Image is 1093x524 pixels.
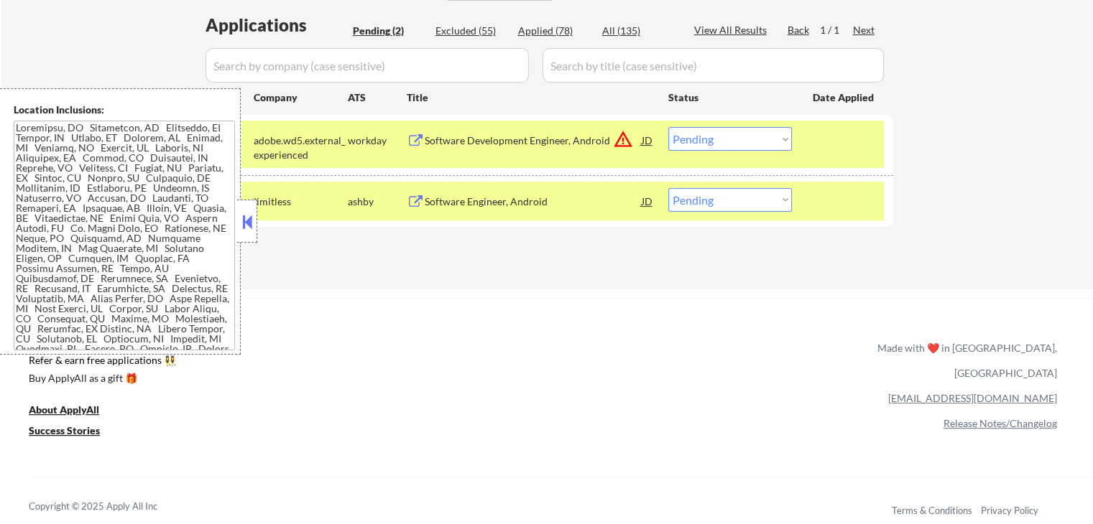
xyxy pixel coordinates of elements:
a: Refer & earn free applications 👯‍♀️ [29,355,577,370]
u: Success Stories [29,424,100,436]
div: ashby [348,195,407,209]
a: Release Notes/Changelog [944,417,1057,429]
div: Made with ❤️ in [GEOGRAPHIC_DATA], [GEOGRAPHIC_DATA] [872,335,1057,385]
div: Applications [206,17,348,34]
div: Buy ApplyAll as a gift 🎁 [29,373,172,383]
a: [EMAIL_ADDRESS][DOMAIN_NAME] [888,392,1057,404]
div: Software Engineer, Android [425,195,642,209]
a: Buy ApplyAll as a gift 🎁 [29,370,172,388]
u: About ApplyAll [29,403,99,416]
div: ATS [348,90,407,105]
div: limitless [254,195,348,209]
div: All (135) [602,24,674,38]
div: Date Applied [813,90,876,105]
div: Excluded (55) [435,24,507,38]
a: Success Stories [29,423,119,441]
div: Software Development Engineer, Android [425,134,642,148]
input: Search by title (case sensitive) [543,48,884,83]
a: Privacy Policy [981,505,1038,516]
div: Status [668,84,792,110]
button: warning_amber [613,129,633,149]
div: Back [788,23,811,37]
div: Applied (78) [518,24,590,38]
div: adobe.wd5.external_experienced [254,134,348,162]
div: Next [853,23,876,37]
div: Location Inclusions: [14,103,235,117]
input: Search by company (case sensitive) [206,48,529,83]
div: JD [640,188,655,214]
div: Pending (2) [353,24,425,38]
div: JD [640,127,655,153]
div: View All Results [694,23,771,37]
div: 1 / 1 [820,23,853,37]
div: Company [254,90,348,105]
div: workday [348,134,407,148]
div: Title [407,90,655,105]
a: About ApplyAll [29,402,119,420]
div: Copyright © 2025 Apply All Inc [29,500,194,514]
a: Terms & Conditions [892,505,972,516]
